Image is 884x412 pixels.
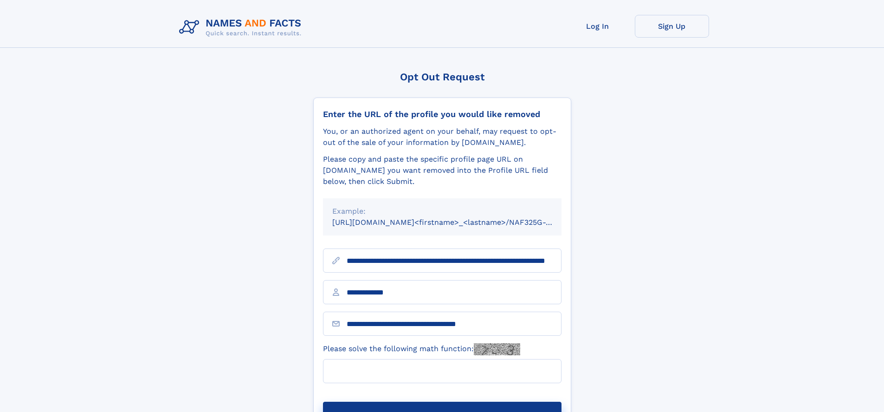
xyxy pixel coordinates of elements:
[561,15,635,38] a: Log In
[323,109,561,119] div: Enter the URL of the profile you would like removed
[175,15,309,40] img: Logo Names and Facts
[635,15,709,38] a: Sign Up
[323,343,520,355] label: Please solve the following math function:
[323,154,561,187] div: Please copy and paste the specific profile page URL on [DOMAIN_NAME] you want removed into the Pr...
[332,218,579,227] small: [URL][DOMAIN_NAME]<firstname>_<lastname>/NAF325G-xxxxxxxx
[332,206,552,217] div: Example:
[323,126,561,148] div: You, or an authorized agent on your behalf, may request to opt-out of the sale of your informatio...
[313,71,571,83] div: Opt Out Request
